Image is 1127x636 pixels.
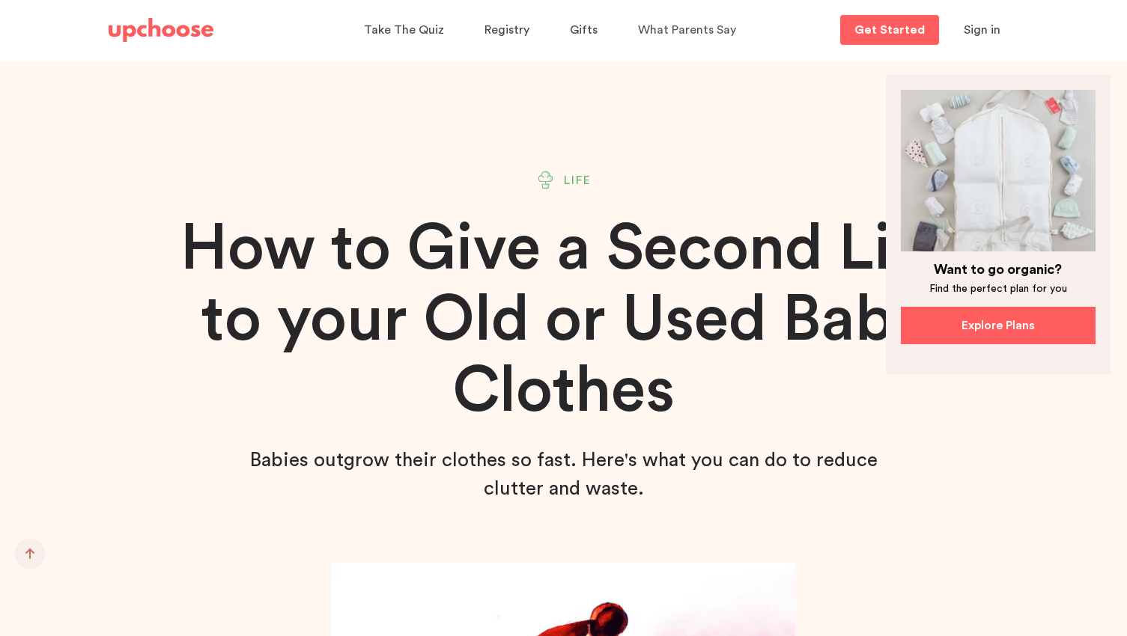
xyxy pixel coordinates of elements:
[964,24,1000,36] span: Sign in
[484,16,534,45] a: Registry
[484,24,529,36] span: Registry
[364,16,449,45] a: Take The Quiz
[854,24,925,36] p: Get Started
[901,282,1096,296] p: Find the perfect plan for you
[570,16,602,45] a: Gifts
[227,446,901,503] p: Babies outgrow their clothes so fast. Here's what you can do to reduce clutter and waste.
[840,15,939,45] a: Get Started
[170,213,958,426] h1: How to Give a Second Life to your Old or Used Baby Clothes
[638,16,741,45] a: What Parents Say
[945,15,1019,45] button: Sign in
[901,260,1096,278] p: Want to go organic?
[901,307,1096,344] a: Explore Plans
[536,171,555,189] img: Plant
[962,317,1035,334] p: Explore Plans
[109,18,213,42] img: UpChoose
[638,24,736,36] span: What Parents Say
[570,24,598,36] span: Gifts
[564,171,592,189] span: Life
[364,24,444,36] span: Take The Quiz
[109,15,213,46] a: UpChoose
[901,90,1096,251] img: baby clothing packed into a bag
